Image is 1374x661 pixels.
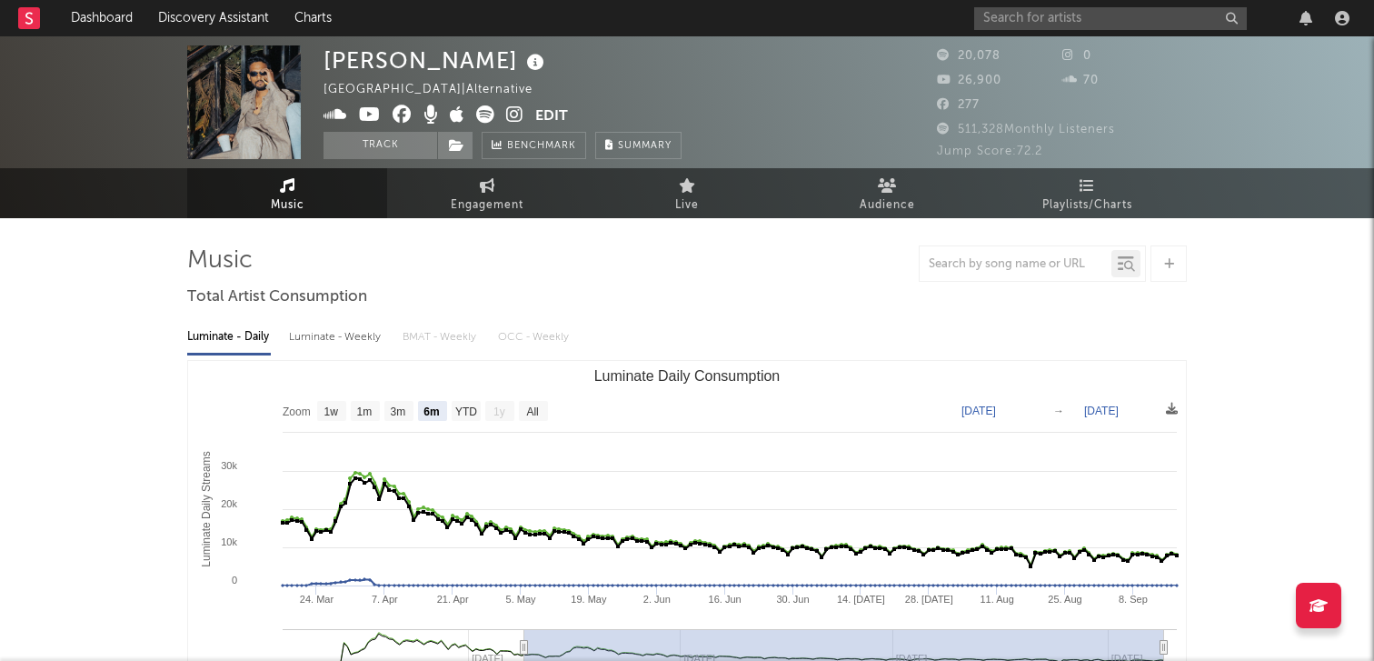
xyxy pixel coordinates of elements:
[526,406,538,418] text: All
[937,124,1115,135] span: 511,328 Monthly Listeners
[324,45,549,75] div: [PERSON_NAME]
[493,406,505,418] text: 1y
[618,141,672,151] span: Summary
[905,594,953,605] text: 28. [DATE]
[937,99,980,111] span: 277
[221,460,237,471] text: 30k
[271,195,304,216] span: Music
[506,594,537,605] text: 5. May
[507,135,576,157] span: Benchmark
[709,594,742,605] text: 16. Jun
[974,7,1247,30] input: Search for artists
[837,594,885,605] text: 14. [DATE]
[1048,594,1081,605] text: 25. Aug
[283,406,311,418] text: Zoom
[423,406,439,418] text: 6m
[455,406,477,418] text: YTD
[980,594,1013,605] text: 11. Aug
[1062,75,1099,86] span: 70
[482,132,586,159] a: Benchmark
[391,406,406,418] text: 3m
[324,406,339,418] text: 1w
[1042,195,1132,216] span: Playlists/Charts
[937,75,1001,86] span: 26,900
[961,405,996,417] text: [DATE]
[437,594,469,605] text: 21. Apr
[860,195,915,216] span: Audience
[776,594,809,605] text: 30. Jun
[357,406,373,418] text: 1m
[221,536,237,547] text: 10k
[324,132,437,159] button: Track
[937,145,1042,157] span: Jump Score: 72.2
[675,195,699,216] span: Live
[643,594,671,605] text: 2. Jun
[221,498,237,509] text: 20k
[571,594,607,605] text: 19. May
[387,168,587,218] a: Engagement
[232,575,237,586] text: 0
[187,322,271,353] div: Luminate - Daily
[200,451,213,566] text: Luminate Daily Streams
[372,594,398,605] text: 7. Apr
[324,79,553,101] div: [GEOGRAPHIC_DATA] | Alternative
[1053,405,1064,417] text: →
[937,50,1001,62] span: 20,078
[187,168,387,218] a: Music
[1119,594,1148,605] text: 8. Sep
[594,368,781,384] text: Luminate Daily Consumption
[451,195,523,216] span: Engagement
[289,322,384,353] div: Luminate - Weekly
[920,257,1111,272] input: Search by song name or URL
[1084,405,1119,417] text: [DATE]
[787,168,987,218] a: Audience
[1062,50,1091,62] span: 0
[187,286,367,308] span: Total Artist Consumption
[535,105,568,128] button: Edit
[987,168,1187,218] a: Playlists/Charts
[587,168,787,218] a: Live
[300,594,334,605] text: 24. Mar
[595,132,682,159] button: Summary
